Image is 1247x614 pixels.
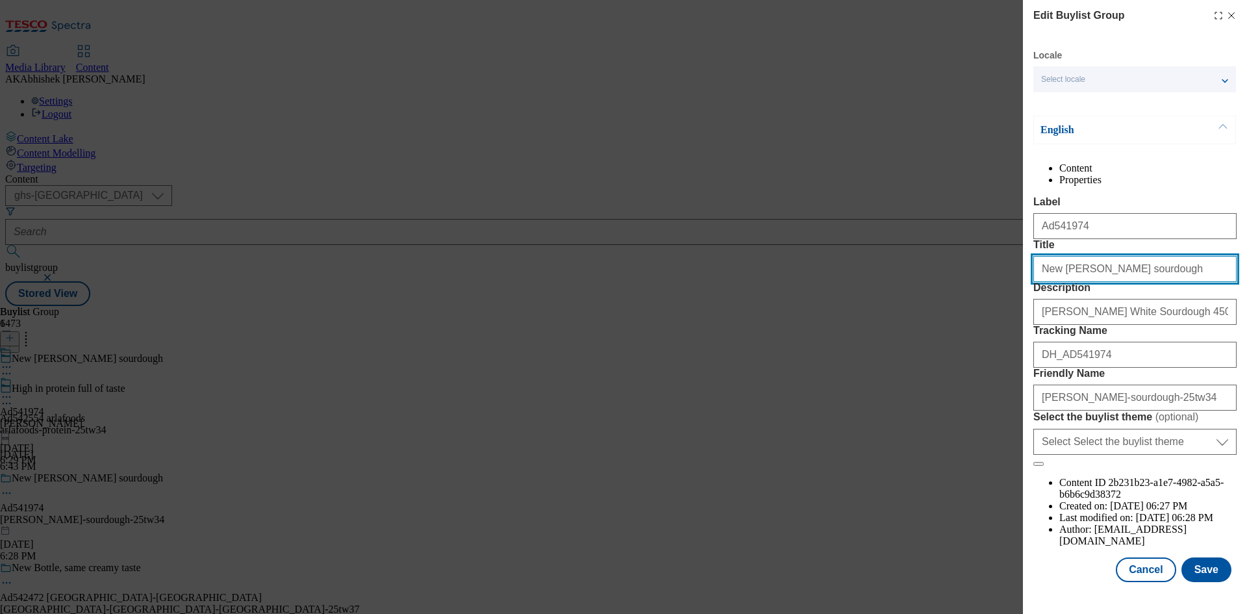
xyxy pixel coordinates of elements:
input: Enter Label [1033,213,1237,239]
span: [EMAIL_ADDRESS][DOMAIN_NAME] [1059,524,1187,546]
input: Enter Description [1033,299,1237,325]
label: Locale [1033,52,1062,59]
span: [DATE] 06:28 PM [1136,512,1213,523]
label: Select the buylist theme [1033,411,1237,424]
span: Select locale [1041,75,1085,84]
li: Author: [1059,524,1237,547]
span: [DATE] 06:27 PM [1110,500,1187,511]
button: Select locale [1033,66,1236,92]
li: Last modified on: [1059,512,1237,524]
input: Enter Title [1033,256,1237,282]
li: Created on: [1059,500,1237,512]
label: Description [1033,282,1237,294]
span: ( optional ) [1155,411,1199,422]
li: Content ID [1059,477,1237,500]
button: Save [1181,557,1231,582]
label: Label [1033,196,1237,208]
button: Cancel [1116,557,1176,582]
li: Content [1059,162,1237,174]
label: Friendly Name [1033,368,1237,379]
span: 2b231b23-a1e7-4982-a5a5-b6b6c9d38372 [1059,477,1224,500]
input: Enter Friendly Name [1033,385,1237,411]
li: Properties [1059,174,1237,186]
h4: Edit Buylist Group [1033,8,1124,23]
p: English [1040,123,1177,136]
input: Enter Tracking Name [1033,342,1237,368]
label: Tracking Name [1033,325,1237,337]
label: Title [1033,239,1237,251]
